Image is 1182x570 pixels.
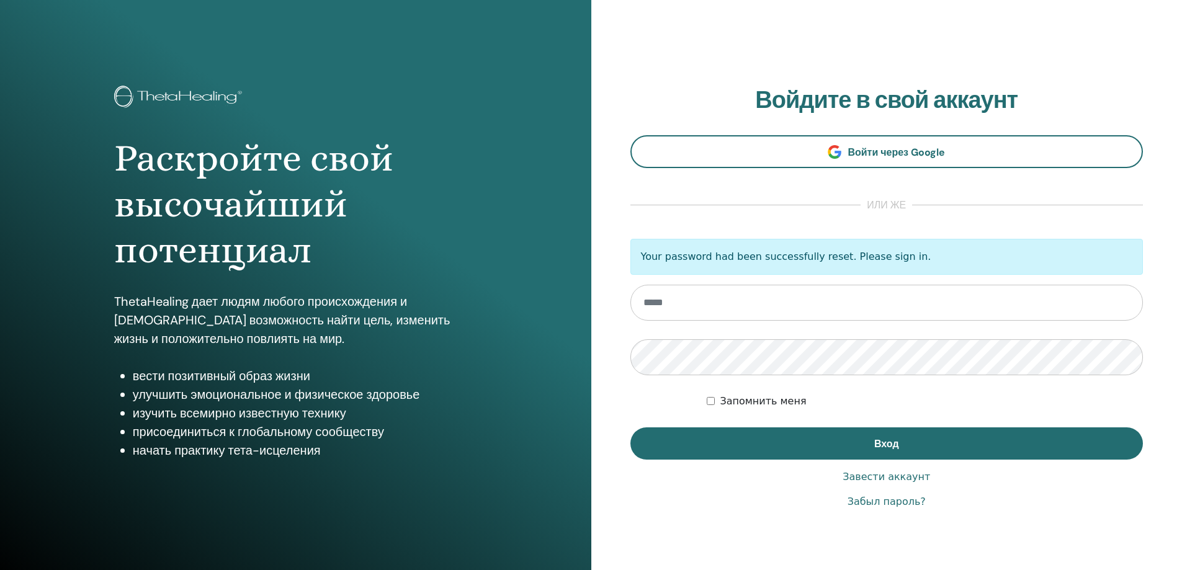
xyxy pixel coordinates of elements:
[861,198,912,213] span: или же
[133,441,477,460] li: начать практику тета-исцеления
[707,394,1143,409] div: Keep me authenticated indefinitely or until I manually logout
[843,470,930,484] a: Завести аккаунт
[848,146,945,159] span: Войти через Google
[848,494,926,509] a: Забыл пароль?
[630,86,1144,115] h2: Войдите в свой аккаунт
[133,385,477,404] li: улучшить эмоциональное и физическое здоровье
[133,404,477,422] li: изучить всемирно известную технику
[630,239,1144,275] p: Your password had been successfully reset. Please sign in.
[720,394,806,409] label: Запомнить меня
[630,427,1144,460] button: Вход
[133,367,477,385] li: вести позитивный образ жизни
[114,292,477,348] p: ThetaHealing дает людям любого происхождения и [DEMOGRAPHIC_DATA] возможность найти цель, изменит...
[133,422,477,441] li: присоединиться к глобальному сообществу
[630,135,1144,168] a: Войти через Google
[114,135,477,274] h1: Раскройте свой высочайший потенциал
[874,437,899,450] span: Вход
